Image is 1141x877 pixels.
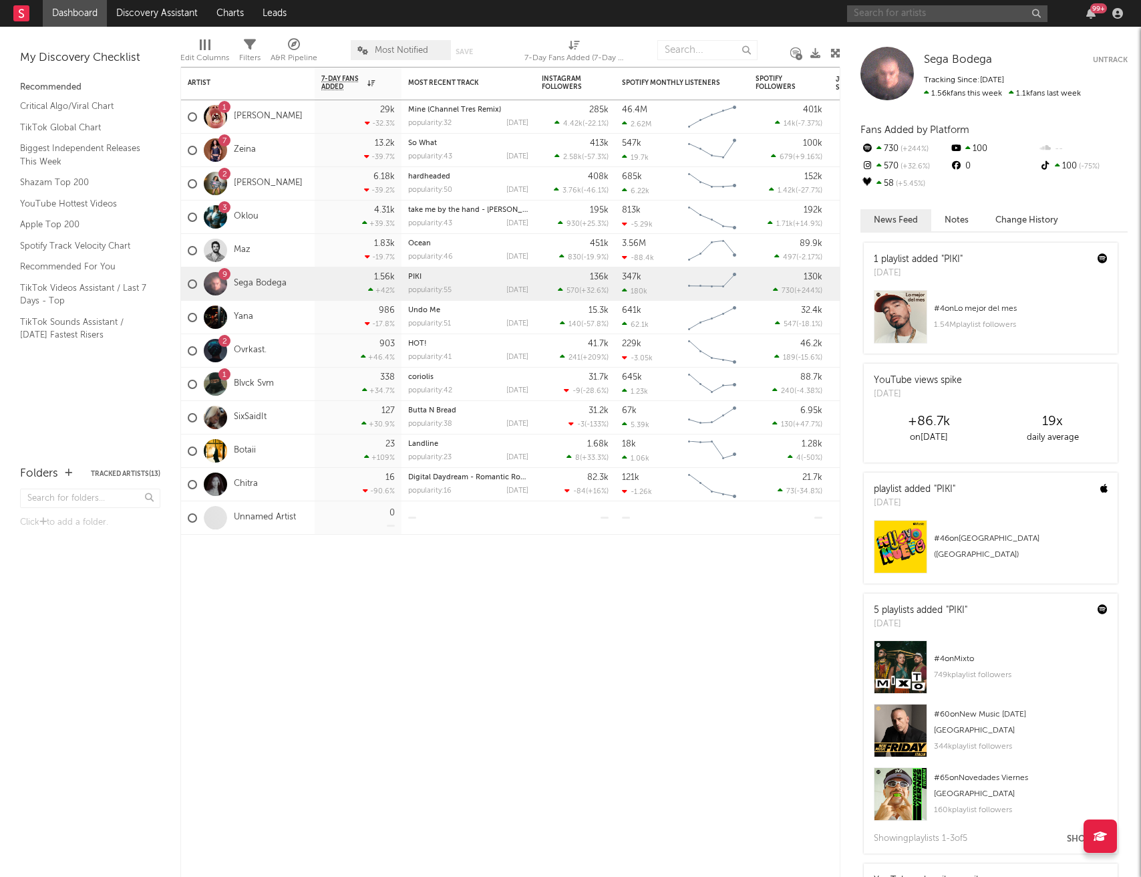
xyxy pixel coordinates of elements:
[864,767,1118,831] a: #65onNovedades Viernes [GEOGRAPHIC_DATA]160kplaylist followers
[362,386,395,395] div: +34.7 %
[798,354,820,362] span: -15.6 %
[622,186,649,195] div: 6.22k
[622,320,649,329] div: 62.1k
[568,354,581,362] span: 241
[408,374,528,381] div: coriolis
[20,489,160,508] input: Search for folders...
[234,378,274,390] a: Blvck Svm
[234,345,267,356] a: Ovrkast.
[778,187,796,195] span: 1.42k
[874,253,963,267] div: 1 playlist added
[803,139,822,148] div: 100k
[682,234,742,267] svg: Chart title
[239,33,261,72] div: Filters
[836,443,889,459] div: 68.1
[365,119,395,128] div: -32.3 %
[559,253,609,261] div: ( )
[582,455,607,462] span: +33.3 %
[234,311,253,323] a: Yana
[874,388,962,401] div: [DATE]
[506,253,528,261] div: [DATE]
[798,321,820,328] span: -18.1 %
[379,340,395,348] div: 903
[836,410,889,426] div: 82.0
[804,206,822,215] div: 192k
[408,407,456,414] a: Butta N Bread
[408,153,452,160] div: popularity: 43
[20,197,147,211] a: YouTube Hottest Videos
[847,5,1047,22] input: Search for artists
[408,140,437,147] a: So What
[622,473,639,482] div: 121k
[589,306,609,315] div: 15.3k
[271,33,317,72] div: A&R Pipeline
[991,430,1114,446] div: daily average
[408,173,450,180] a: hardheaded
[583,254,607,261] span: -19.9 %
[234,512,296,523] a: Unnamed Artist
[234,278,287,289] a: Sega Bodega
[622,139,641,148] div: 547k
[381,406,395,415] div: 127
[894,180,925,188] span: +5.45 %
[234,479,258,490] a: Chitra
[408,407,528,414] div: Butta N Bread
[506,153,528,160] div: [DATE]
[924,54,992,66] span: Sega Bodega
[622,406,637,415] div: 67k
[408,420,452,428] div: popularity: 38
[588,340,609,348] div: 41.7k
[234,144,256,156] a: Zeina
[20,175,147,190] a: Shazam Top 200
[408,186,452,194] div: popularity: 50
[560,353,609,362] div: ( )
[506,186,528,194] div: [DATE]
[456,48,473,55] button: Save
[408,287,452,294] div: popularity: 55
[781,388,794,395] span: 240
[365,253,395,261] div: -19.7 %
[234,445,256,457] a: Botaii
[524,50,625,66] div: 7-Day Fans Added (7-Day Fans Added)
[587,421,607,428] span: -133 %
[774,253,822,261] div: ( )
[408,441,528,448] div: Landline
[506,287,528,294] div: [DATE]
[590,139,609,148] div: 413k
[590,273,609,281] div: 136k
[836,276,889,292] div: 54.3
[776,221,793,228] span: 1.71k
[836,76,869,92] div: Jump Score
[682,134,742,167] svg: Chart title
[773,286,822,295] div: ( )
[622,239,646,248] div: 3.56M
[622,287,647,295] div: 180k
[188,79,288,87] div: Artist
[20,120,147,135] a: TikTok Global Chart
[682,468,742,501] svg: Chart title
[946,606,967,615] a: "PIKI"
[622,273,641,281] div: 347k
[1090,3,1107,13] div: 99 +
[622,206,641,215] div: 813k
[991,414,1114,430] div: 19 x
[682,100,742,134] svg: Chart title
[20,466,58,482] div: Folders
[408,387,452,394] div: popularity: 42
[566,221,580,228] span: 930
[506,120,528,127] div: [DATE]
[924,90,1081,98] span: 1.1k fans last week
[589,106,609,114] div: 285k
[622,420,649,429] div: 5.39k
[524,33,625,72] div: 7-Day Fans Added (7-Day Fans Added)
[802,440,822,449] div: 1.28k
[180,33,229,72] div: Edit Columns
[408,307,440,314] a: Undo Me
[558,286,609,295] div: ( )
[584,154,607,161] span: -57.3 %
[554,152,609,161] div: ( )
[20,281,147,308] a: TikTok Videos Assistant / Last 7 Days - Top
[682,334,742,368] svg: Chart title
[408,340,528,348] div: HOT!
[373,172,395,181] div: 6.18k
